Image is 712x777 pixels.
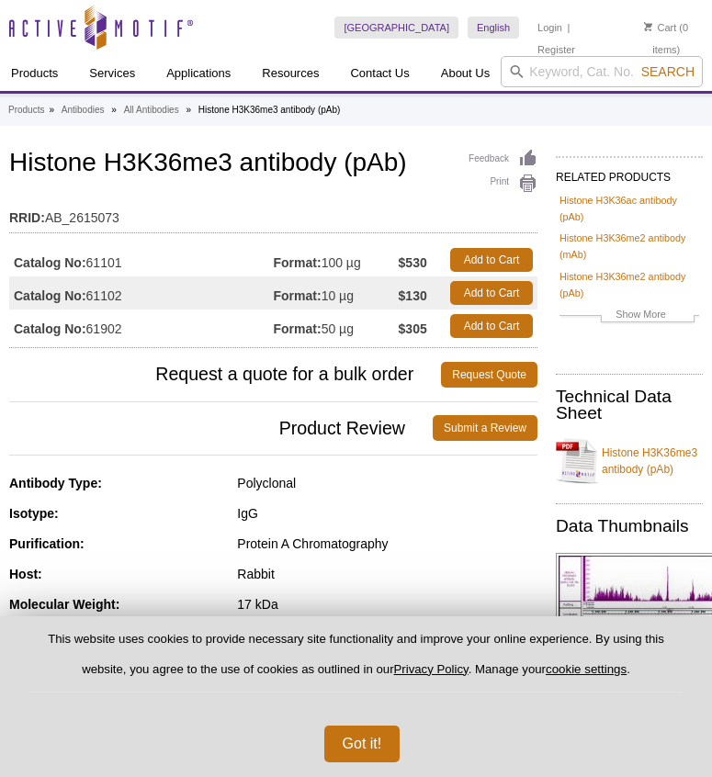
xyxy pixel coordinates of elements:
[636,63,700,80] button: Search
[537,43,575,56] a: Register
[559,230,699,263] a: Histone H3K36me2 antibody (mAb)
[559,268,699,301] a: Histone H3K36me2 antibody (pAb)
[198,105,341,115] li: Histone H3K36me3 antibody (pAb)
[468,17,519,39] a: English
[556,388,703,422] h2: Technical Data Sheet
[556,518,703,535] h2: Data Thumbnails
[274,287,322,304] strong: Format:
[155,56,242,91] a: Applications
[9,310,274,343] td: 61902
[559,192,699,225] a: Histone H3K36ac antibody (pAb)
[630,17,703,61] li: (0 items)
[251,56,330,91] a: Resources
[399,321,427,337] strong: $305
[334,17,458,39] a: [GEOGRAPHIC_DATA]
[78,56,146,91] a: Services
[9,198,537,228] td: AB_2615073
[274,276,399,310] td: 10 µg
[111,105,117,115] li: »
[237,535,537,552] div: Protein A Chromatography
[8,102,44,118] a: Products
[237,596,537,613] div: 17 kDa
[394,662,469,676] a: Privacy Policy
[9,476,102,490] strong: Antibody Type:
[237,505,537,522] div: IgG
[339,56,420,91] a: Contact Us
[556,156,703,189] h2: RELATED PRODUCTS
[450,314,533,338] a: Add to Cart
[9,415,433,441] span: Product Review
[9,276,274,310] td: 61102
[9,149,537,180] h1: Histone H3K36me3 antibody (pAb)
[644,21,676,34] a: Cart
[567,17,570,39] li: |
[324,726,401,762] button: Got it!
[450,248,533,272] a: Add to Cart
[441,362,537,388] a: Request Quote
[450,281,533,305] a: Add to Cart
[537,21,562,34] a: Login
[469,174,537,194] a: Print
[14,254,86,271] strong: Catalog No:
[399,254,427,271] strong: $530
[641,64,695,79] span: Search
[49,105,54,115] li: »
[501,56,703,87] input: Keyword, Cat. No.
[9,536,85,551] strong: Purification:
[237,475,537,491] div: Polyclonal
[9,362,441,388] span: Request a quote for a bulk order
[644,22,652,31] img: Your Cart
[9,567,42,581] strong: Host:
[29,631,683,693] p: This website uses cookies to provide necessary site functionality and improve your online experie...
[274,254,322,271] strong: Format:
[237,566,537,582] div: Rabbit
[9,597,119,612] strong: Molecular Weight:
[430,56,501,91] a: About Us
[14,321,86,337] strong: Catalog No:
[559,306,699,327] a: Show More
[14,287,86,304] strong: Catalog No:
[556,434,703,489] a: Histone H3K36me3 antibody (pAb)
[9,243,274,276] td: 61101
[9,209,45,226] strong: RRID:
[469,149,537,169] a: Feedback
[186,105,191,115] li: »
[274,310,399,343] td: 50 µg
[433,415,537,441] a: Submit a Review
[124,102,179,118] a: All Antibodies
[274,243,399,276] td: 100 µg
[399,287,427,304] strong: $130
[546,662,627,676] button: cookie settings
[274,321,322,337] strong: Format:
[9,506,59,521] strong: Isotype:
[62,102,105,118] a: Antibodies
